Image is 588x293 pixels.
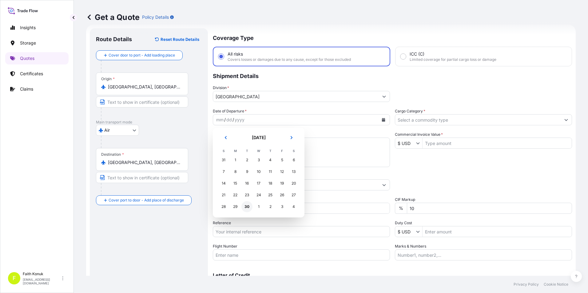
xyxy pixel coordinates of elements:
[253,201,264,212] div: Wednesday, October 1, 2025
[236,135,281,141] h2: [DATE]
[241,166,252,177] div: Tuesday, September 9, 2025
[265,201,276,212] div: Thursday, October 2, 2025
[218,178,229,189] div: Sunday, September 14, 2025
[142,14,169,20] p: Policy Details
[241,154,252,166] div: Tuesday, September 2, 2025
[253,154,264,166] div: Wednesday, September 3, 2025
[253,189,264,201] div: Wednesday, September 24, 2025
[86,12,140,22] p: Get a Quote
[218,147,229,154] th: S
[288,201,299,212] div: Saturday, October 4, 2025
[253,178,264,189] div: Wednesday, September 17, 2025
[276,178,288,189] div: Friday, September 19, 2025
[213,128,304,217] section: Calendar
[288,178,299,189] div: Saturday, September 20, 2025
[218,201,229,212] div: Sunday, September 28, 2025
[230,189,241,201] div: Monday, September 22, 2025
[265,154,276,166] div: Thursday, September 4, 2025
[264,147,276,154] th: T
[241,189,252,201] div: Tuesday, September 23, 2025
[230,178,241,189] div: Monday, September 15, 2025
[219,133,232,143] button: Previous
[241,201,252,212] div: Today, Tuesday, September 30, 2025
[218,154,229,166] div: Sunday, August 31, 2025
[218,147,300,213] table: September 2025
[288,147,300,154] th: S
[218,189,229,201] div: Sunday, September 21, 2025
[230,166,241,177] div: Monday, September 8, 2025
[253,166,264,177] div: Wednesday, September 10, 2025
[288,166,299,177] div: Saturday, September 13, 2025
[265,166,276,177] div: Thursday, September 11, 2025
[253,147,264,154] th: W
[285,133,298,143] button: Next
[213,66,572,85] p: Shipment Details
[213,28,572,47] p: Coverage Type
[230,154,241,166] div: Monday, September 1, 2025
[265,189,276,201] div: Thursday, September 25, 2025
[276,154,288,166] div: Friday, September 5, 2025
[276,201,288,212] div: Friday, October 3, 2025
[241,147,253,154] th: T
[276,166,288,177] div: Friday, September 12, 2025
[276,189,288,201] div: Friday, September 26, 2025
[218,133,300,213] div: September 2025
[229,147,241,154] th: M
[288,154,299,166] div: Saturday, September 6, 2025
[218,166,229,177] div: Sunday, September 7, 2025
[265,178,276,189] div: Thursday, September 18, 2025
[288,189,299,201] div: Saturday, September 27, 2025
[241,178,252,189] div: Tuesday, September 16, 2025
[230,201,241,212] div: Monday, September 29, 2025
[276,147,288,154] th: F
